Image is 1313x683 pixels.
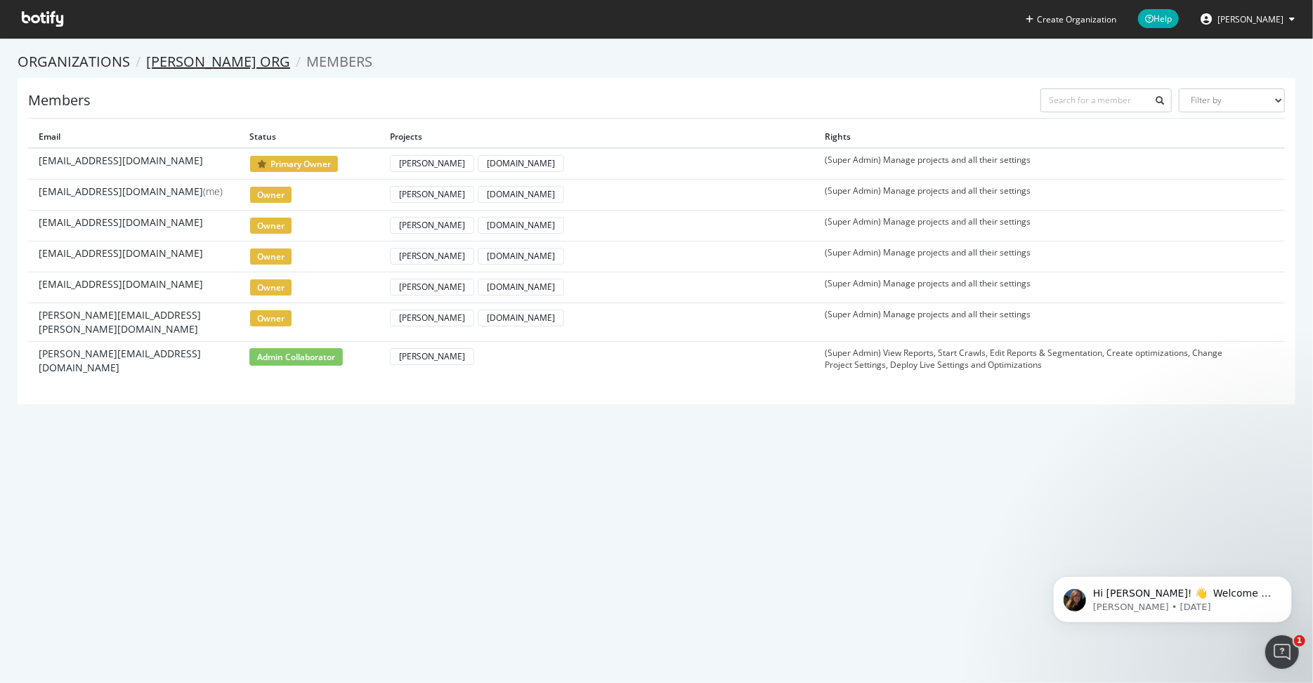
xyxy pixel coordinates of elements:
[487,281,555,293] div: [DOMAIN_NAME]
[249,279,292,296] span: owner
[390,348,474,365] button: [PERSON_NAME]
[478,312,564,324] a: [DOMAIN_NAME]
[478,157,564,169] a: [DOMAIN_NAME]
[478,219,564,231] a: [DOMAIN_NAME]
[390,186,474,203] button: [PERSON_NAME]
[478,155,564,172] button: [DOMAIN_NAME]
[249,348,343,366] span: admin collaborator
[390,217,474,234] button: [PERSON_NAME]
[399,219,465,231] div: [PERSON_NAME]
[39,347,228,375] span: [PERSON_NAME][EMAIL_ADDRESS][DOMAIN_NAME]
[478,281,564,293] a: [DOMAIN_NAME]
[1025,13,1117,26] button: Create Organization
[815,126,1250,148] th: Rights
[28,93,91,108] h1: Members
[399,350,465,362] div: [PERSON_NAME]
[390,310,474,326] button: [PERSON_NAME]
[390,248,474,265] button: [PERSON_NAME]
[478,310,564,326] button: [DOMAIN_NAME]
[249,217,292,234] span: owner
[487,157,555,169] div: [DOMAIN_NAME]
[249,248,292,265] span: owner
[1032,547,1313,645] iframe: Intercom notifications message
[399,250,465,262] div: [PERSON_NAME]
[390,188,474,200] a: [PERSON_NAME]
[39,246,203,260] span: [EMAIL_ADDRESS][DOMAIN_NAME]
[249,310,292,327] span: owner
[390,157,474,169] a: [PERSON_NAME]
[28,126,239,148] th: Email
[39,308,228,336] span: [PERSON_NAME][EMAIL_ADDRESS][PERSON_NAME][DOMAIN_NAME]
[1294,635,1305,646] span: 1
[399,312,465,324] div: [PERSON_NAME]
[306,52,372,71] span: Members
[203,185,223,198] span: (me)
[399,188,465,200] div: [PERSON_NAME]
[18,52,130,71] a: Organizations
[1265,635,1299,669] iframe: Intercom live chat
[478,188,564,200] a: [DOMAIN_NAME]
[1217,13,1283,25] span: Colleen Waters
[39,277,203,291] span: [EMAIL_ADDRESS][DOMAIN_NAME]
[399,281,465,293] div: [PERSON_NAME]
[39,154,203,168] span: [EMAIL_ADDRESS][DOMAIN_NAME]
[239,126,379,148] th: Status
[390,219,474,231] a: [PERSON_NAME]
[487,188,555,200] div: [DOMAIN_NAME]
[390,350,474,362] a: [PERSON_NAME]
[1138,9,1179,28] span: Help
[815,179,1250,210] td: (Super Admin) Manage projects and all their settings
[478,217,564,234] button: [DOMAIN_NAME]
[478,279,564,296] button: [DOMAIN_NAME]
[815,341,1250,380] td: (Super Admin) View Reports, Start Crawls, Edit Reports & Segmentation, Create optimizations, Chan...
[249,186,292,204] span: owner
[39,185,223,199] span: [EMAIL_ADDRESS][DOMAIN_NAME]
[399,157,465,169] div: [PERSON_NAME]
[390,250,474,262] a: [PERSON_NAME]
[478,186,564,203] button: [DOMAIN_NAME]
[487,219,555,231] div: [DOMAIN_NAME]
[18,52,1295,72] ol: breadcrumbs
[390,312,474,324] a: [PERSON_NAME]
[815,303,1250,341] td: (Super Admin) Manage projects and all their settings
[815,241,1250,272] td: (Super Admin) Manage projects and all their settings
[487,312,555,324] div: [DOMAIN_NAME]
[815,272,1250,303] td: (Super Admin) Manage projects and all their settings
[39,215,203,230] span: [EMAIL_ADDRESS][DOMAIN_NAME]
[390,155,474,172] button: [PERSON_NAME]
[815,210,1250,241] td: (Super Admin) Manage projects and all their settings
[1189,8,1306,30] button: [PERSON_NAME]
[478,250,564,262] a: [DOMAIN_NAME]
[146,52,290,71] a: [PERSON_NAME] org
[379,126,815,148] th: Projects
[249,155,339,173] span: primary owner
[1040,88,1172,112] input: Search for a member
[487,250,555,262] div: [DOMAIN_NAME]
[815,148,1250,180] td: (Super Admin) Manage projects and all their settings
[390,279,474,296] button: [PERSON_NAME]
[390,281,474,293] a: [PERSON_NAME]
[478,248,564,265] button: [DOMAIN_NAME]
